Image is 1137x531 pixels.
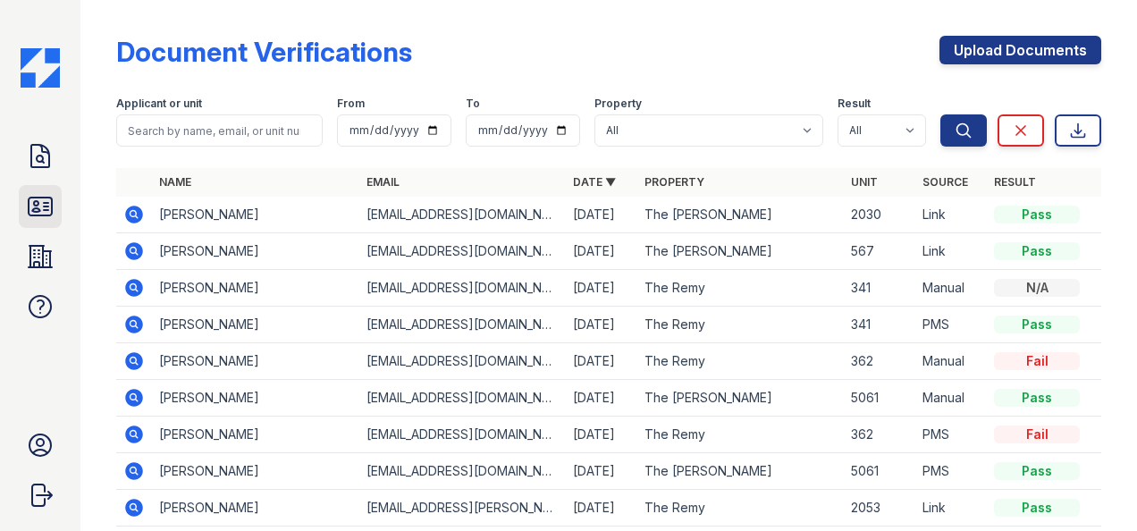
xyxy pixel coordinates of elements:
td: Manual [915,270,987,307]
label: Property [594,97,642,111]
td: The Remy [637,343,844,380]
div: Fail [994,352,1080,370]
div: N/A [994,279,1080,297]
div: Pass [994,242,1080,260]
td: Manual [915,380,987,417]
div: Pass [994,316,1080,333]
td: [PERSON_NAME] [152,380,358,417]
td: [DATE] [566,270,637,307]
td: [EMAIL_ADDRESS][DOMAIN_NAME] [359,197,566,233]
td: Manual [915,343,987,380]
td: 2053 [844,490,915,527]
td: [PERSON_NAME] [152,233,358,270]
td: [DATE] [566,490,637,527]
td: [PERSON_NAME] [152,490,358,527]
td: 5061 [844,380,915,417]
td: The Remy [637,307,844,343]
td: Link [915,490,987,527]
a: Upload Documents [939,36,1101,64]
td: [DATE] [566,343,637,380]
td: The [PERSON_NAME] [637,197,844,233]
div: Fail [994,426,1080,443]
td: [EMAIL_ADDRESS][DOMAIN_NAME] [359,307,566,343]
td: PMS [915,307,987,343]
a: Property [644,175,704,189]
td: [PERSON_NAME] [152,417,358,453]
td: The Remy [637,417,844,453]
td: [PERSON_NAME] [152,453,358,490]
td: [EMAIL_ADDRESS][DOMAIN_NAME] [359,270,566,307]
td: 341 [844,270,915,307]
td: 5061 [844,453,915,490]
td: [EMAIL_ADDRESS][DOMAIN_NAME] [359,417,566,453]
img: CE_Icon_Blue-c292c112584629df590d857e76928e9f676e5b41ef8f769ba2f05ee15b207248.png [21,48,60,88]
a: Source [922,175,968,189]
td: [DATE] [566,307,637,343]
td: The Remy [637,270,844,307]
td: [EMAIL_ADDRESS][DOMAIN_NAME] [359,453,566,490]
td: [PERSON_NAME] [152,307,358,343]
label: Applicant or unit [116,97,202,111]
label: Result [838,97,871,111]
td: 341 [844,307,915,343]
a: Result [994,175,1036,189]
td: The [PERSON_NAME] [637,233,844,270]
a: Name [159,175,191,189]
td: 567 [844,233,915,270]
a: Unit [851,175,878,189]
td: 2030 [844,197,915,233]
label: From [337,97,365,111]
a: Date ▼ [573,175,616,189]
div: Pass [994,499,1080,517]
td: 362 [844,417,915,453]
td: [DATE] [566,233,637,270]
td: [DATE] [566,197,637,233]
a: Email [366,175,400,189]
div: Pass [994,462,1080,480]
td: [DATE] [566,380,637,417]
div: Pass [994,389,1080,407]
td: 362 [844,343,915,380]
input: Search by name, email, or unit number [116,114,323,147]
td: [EMAIL_ADDRESS][DOMAIN_NAME] [359,233,566,270]
td: [DATE] [566,417,637,453]
td: The Remy [637,490,844,527]
td: The [PERSON_NAME] [637,380,844,417]
td: [PERSON_NAME] [152,270,358,307]
td: [DATE] [566,453,637,490]
td: [PERSON_NAME] [152,343,358,380]
label: To [466,97,480,111]
td: [EMAIL_ADDRESS][DOMAIN_NAME] [359,343,566,380]
td: PMS [915,453,987,490]
td: [PERSON_NAME] [152,197,358,233]
div: Document Verifications [116,36,412,68]
td: Link [915,197,987,233]
td: The [PERSON_NAME] [637,453,844,490]
div: Pass [994,206,1080,223]
td: [EMAIL_ADDRESS][DOMAIN_NAME] [359,380,566,417]
td: PMS [915,417,987,453]
td: Link [915,233,987,270]
td: [EMAIL_ADDRESS][PERSON_NAME][DOMAIN_NAME] [359,490,566,527]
